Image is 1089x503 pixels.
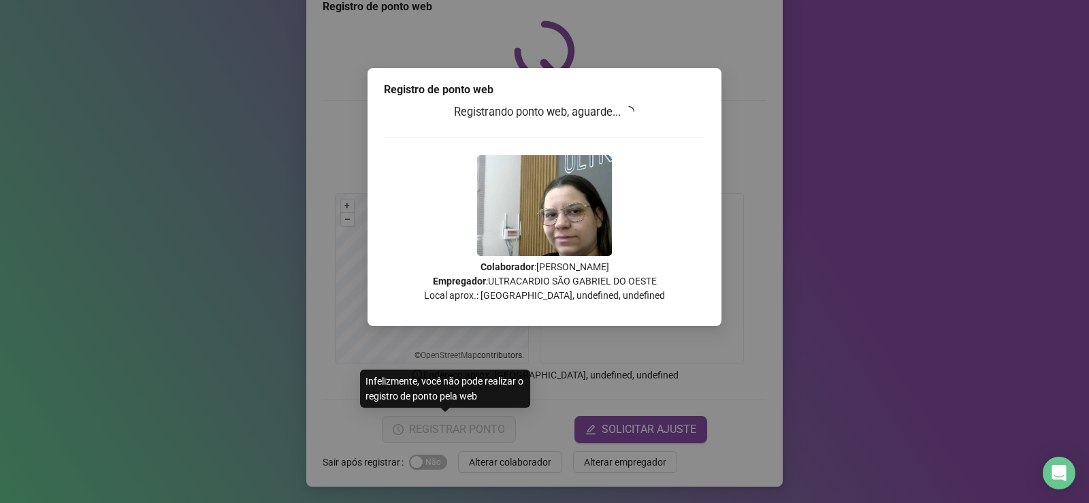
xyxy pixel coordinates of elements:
[477,155,612,256] img: 9k=
[433,276,486,287] strong: Empregador
[384,260,705,303] p: : [PERSON_NAME] : ULTRACARDIO SÃO GABRIEL DO OESTE Local aprox.: [GEOGRAPHIC_DATA], undefined, un...
[1043,457,1075,489] div: Open Intercom Messenger
[623,106,634,117] span: loading
[360,370,530,408] div: Infelizmente, você não pode realizar o registro de ponto pela web
[481,261,534,272] strong: Colaborador
[384,103,705,121] h3: Registrando ponto web, aguarde...
[384,82,705,98] div: Registro de ponto web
